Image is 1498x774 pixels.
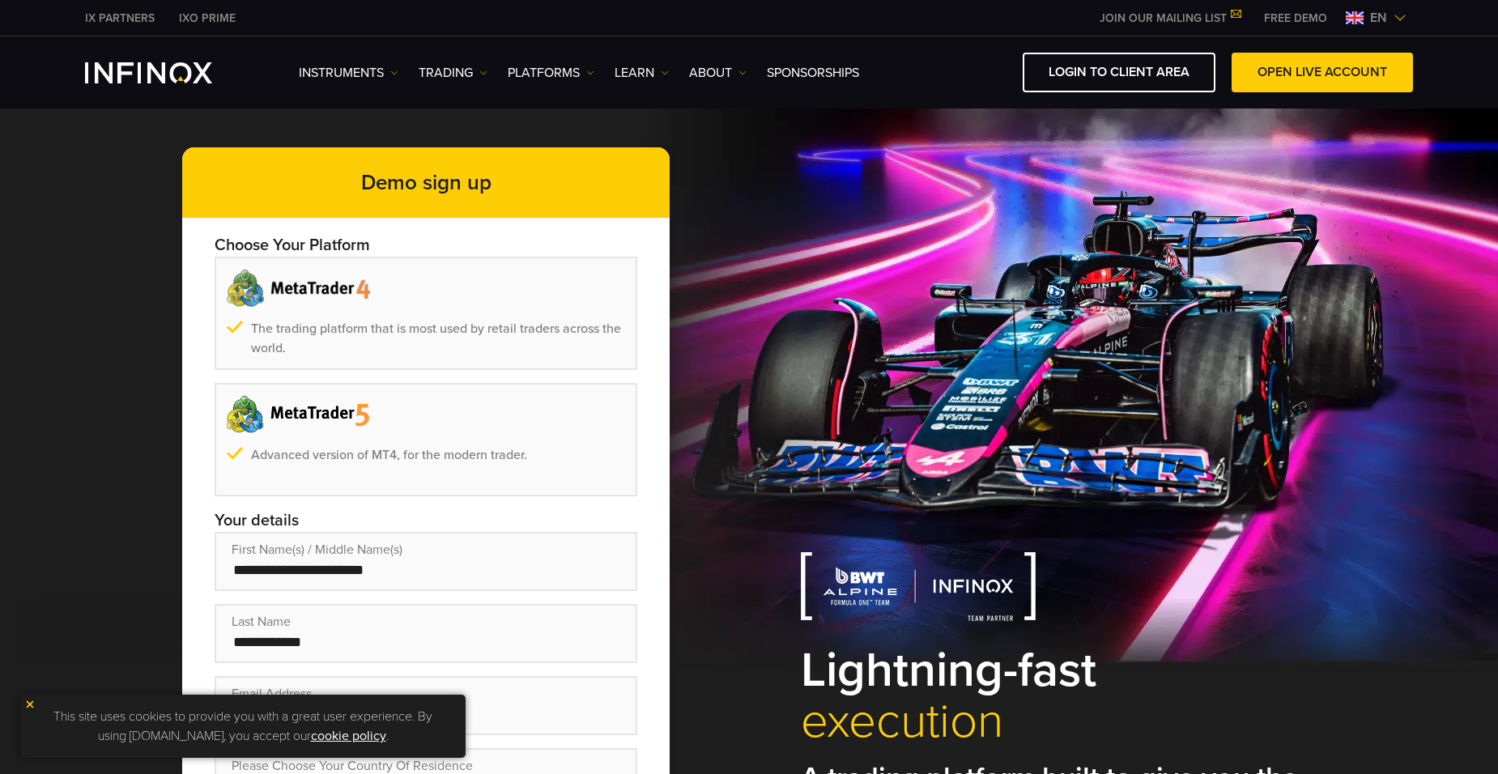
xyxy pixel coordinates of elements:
[1364,8,1394,28] span: en
[615,63,669,83] a: Learn
[508,63,594,83] a: PLATFORMS
[73,10,167,27] a: INFINOX
[167,10,248,27] a: INFINOX
[1232,53,1413,92] a: OPEN LIVE ACCOUNT
[215,234,637,257] p: Choose Your Platform
[1087,11,1252,25] a: JOIN OUR MAILING LIST
[299,63,398,83] a: Instruments
[1023,53,1215,92] a: LOGIN TO CLIENT AREA
[311,728,386,744] a: cookie policy
[801,645,1316,747] h1: Lightning-fast
[361,170,492,195] strong: Demo sign up
[801,696,1316,747] span: execution
[767,63,859,83] a: SPONSORSHIPS
[28,703,457,750] p: This site uses cookies to provide you with a great user experience. By using [DOMAIN_NAME], you a...
[85,62,250,83] a: INFINOX Logo
[419,63,487,83] a: TRADING
[1252,10,1339,27] a: INFINOX MENU
[215,509,637,532] p: Your details
[689,63,747,83] a: ABOUT
[24,699,36,710] img: yellow close icon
